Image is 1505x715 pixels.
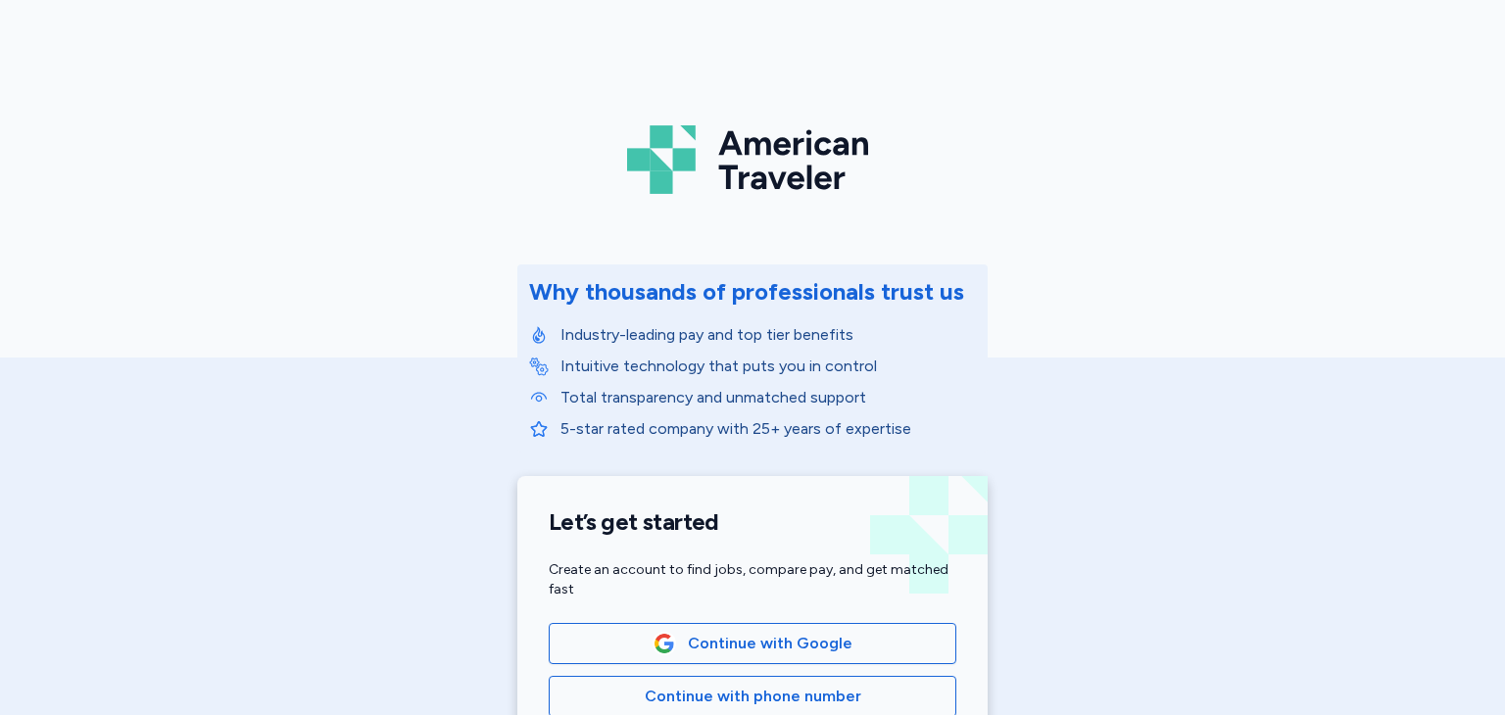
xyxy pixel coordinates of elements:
[529,276,964,308] div: Why thousands of professionals trust us
[560,355,976,378] p: Intuitive technology that puts you in control
[688,632,852,655] span: Continue with Google
[560,417,976,441] p: 5-star rated company with 25+ years of expertise
[549,623,956,664] button: Google LogoContinue with Google
[549,507,956,537] h1: Let’s get started
[560,386,976,409] p: Total transparency and unmatched support
[654,633,675,654] img: Google Logo
[645,685,861,708] span: Continue with phone number
[627,118,878,202] img: Logo
[549,560,956,599] div: Create an account to find jobs, compare pay, and get matched fast
[560,323,976,347] p: Industry-leading pay and top tier benefits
